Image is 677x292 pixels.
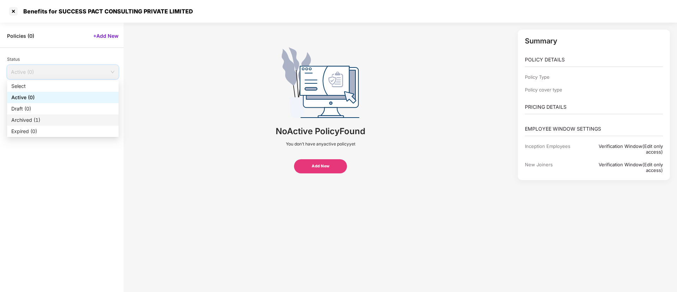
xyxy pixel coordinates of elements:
[7,103,119,114] div: Draft (0)
[93,32,119,39] span: +Add New
[282,47,359,118] img: svg+xml;base64,PHN2ZyB4bWxucz0iaHR0cDovL3d3dy53My5vcmcvMjAwMC9zdmciIHdpZHRoPSIyMjAiIGhlaWdodD0iMj...
[7,56,20,62] span: Status
[525,74,582,80] div: Policy Type
[525,87,582,93] div: Policy cover type
[7,126,119,137] div: Expired (0)
[11,67,115,77] span: Active (0)
[525,162,582,173] div: New Joiners
[11,105,114,113] div: Draft (0)
[582,162,663,173] div: Verification Window(Edit only access)
[582,143,663,155] div: Verification Window(Edit only access)
[312,163,330,169] span: Add New
[11,94,114,101] div: Active (0)
[19,8,193,15] div: Benefits for SUCCESS PACT CONSULTING PRIVATE LIMITED
[525,125,663,133] p: EMPLOYEE WINDOW SETTINGS
[525,56,663,64] p: POLICY DETAILS
[11,127,114,135] div: Expired (0)
[11,116,114,124] div: Archived (1)
[276,125,365,138] div: No Active Policy Found
[11,82,114,90] div: Select
[7,114,119,126] div: Archived (1)
[525,103,663,111] p: PRICING DETAILS
[525,143,582,155] div: Inception Employees
[7,32,34,39] span: Policies ( 0 )
[525,37,663,45] p: Summary
[7,81,119,92] div: Select
[286,141,355,147] p: You don’t have any active policy yet
[294,159,347,173] button: Add New
[7,92,119,103] div: Active (0)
